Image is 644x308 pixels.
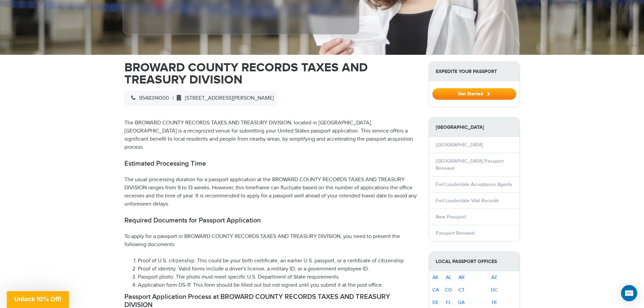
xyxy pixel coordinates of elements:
[138,273,419,281] li: Passport photo: The photo must meet specific U.S. Department of State requirements.
[138,265,419,273] li: Proof of identity: Valid forms include a driver's license, a military ID, or a government employe...
[432,275,438,280] a: AK
[436,182,512,187] a: Fort Lauderdale Acceptance Agents
[124,176,419,208] p: The usual processing duration for a passport application at the BROWARD COUNTY RECORDS TAXES AND ...
[138,281,419,289] li: Application form DS-11: This form should be filled out but not signed until you submit it at the ...
[491,275,497,280] a: AZ
[436,198,499,204] a: Fort Lauderdale Vital Records
[138,257,419,265] li: Proof of U.S. citizenship: This could be your birth certificate, an earlier U.S. passport, or a c...
[432,287,439,293] a: CA
[124,216,419,224] h2: Required Documents for Passport Application
[445,287,452,293] a: CO
[436,214,466,220] a: New Passport
[124,119,419,151] p: The BROWARD COUNTY RECORDS TAXES AND TREASURY DIVISION, located in [GEOGRAPHIC_DATA], [GEOGRAPHIC...
[458,300,464,305] a: GA
[621,285,637,301] div: Open Intercom Messenger
[7,291,69,308] div: Unlock 10% Off!
[446,275,451,280] a: AL
[446,300,451,305] a: FL
[436,230,475,236] a: Passport Renewal
[124,233,419,249] p: To apply for a passport in BROWARD COUNTY RECORDS TAXES AND TREASURY DIVISION, you need to presen...
[432,300,438,305] a: DE
[124,160,419,168] h2: Estimated Processing Time
[128,95,169,101] span: 9548314000
[14,295,62,303] span: Unlock 10% Off!
[429,62,520,81] strong: Expedite Your Passport
[432,88,516,100] button: Get Started
[458,287,464,293] a: CT
[124,91,277,106] div: |
[436,142,483,148] a: [GEOGRAPHIC_DATA]
[458,275,464,280] a: AR
[432,91,516,96] a: Get Started
[429,252,520,271] strong: Local Passport Offices
[436,158,503,171] a: [GEOGRAPHIC_DATA] Passport Renewal
[491,287,498,293] a: DC
[124,62,419,86] h1: BROWARD COUNTY RECORDS TAXES AND TREASURY DIVISION
[492,300,497,305] a: HI
[173,95,274,101] span: [STREET_ADDRESS][PERSON_NAME]
[429,118,520,137] strong: [GEOGRAPHIC_DATA]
